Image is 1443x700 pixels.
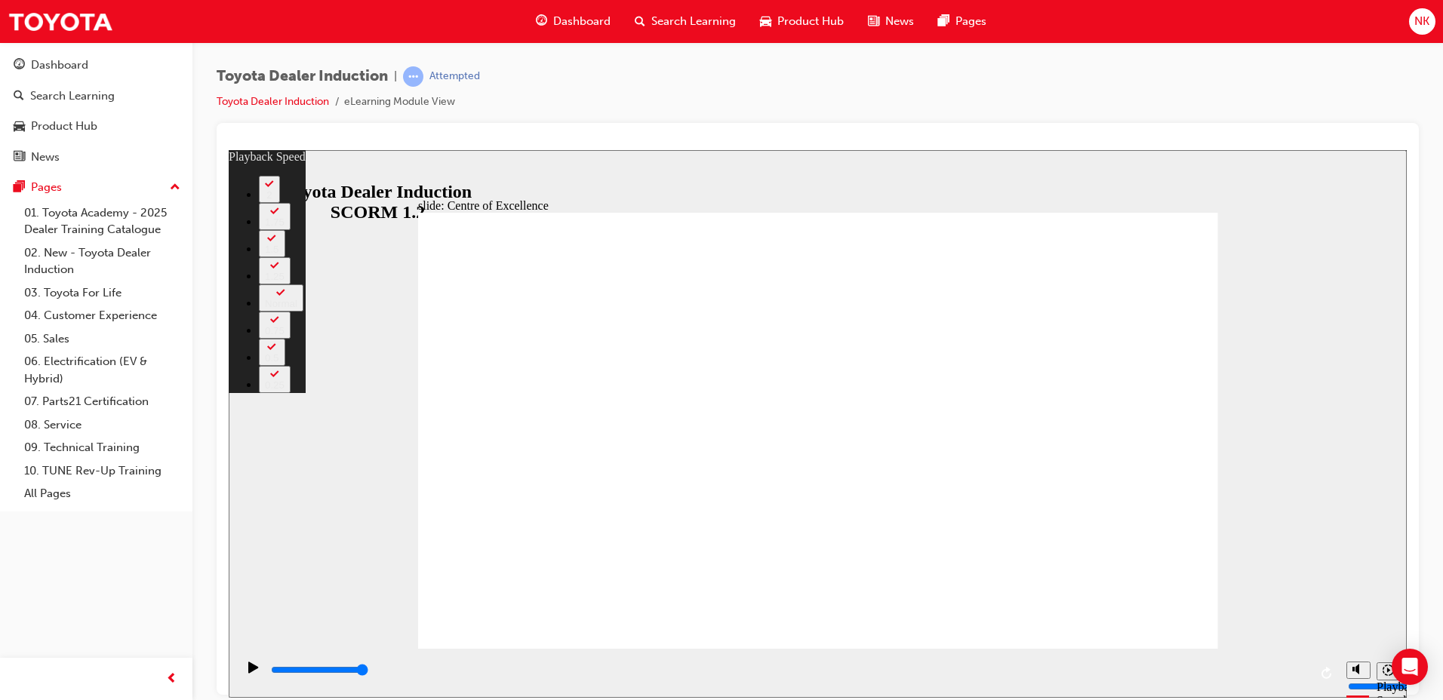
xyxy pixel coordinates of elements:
a: All Pages [18,482,186,505]
span: search-icon [14,90,24,103]
a: 01. Toyota Academy - 2025 Dealer Training Catalogue [18,201,186,241]
div: Dashboard [31,57,88,74]
div: Pages [31,179,62,196]
span: Product Hub [777,13,844,30]
a: guage-iconDashboard [524,6,623,37]
a: Search Learning [6,82,186,110]
a: 06. Electrification (EV & Hybrid) [18,350,186,390]
a: news-iconNews [856,6,926,37]
span: pages-icon [14,181,25,195]
a: Product Hub [6,112,186,140]
a: 09. Technical Training [18,436,186,459]
span: car-icon [760,12,771,31]
span: Search Learning [651,13,736,30]
span: Pages [955,13,986,30]
span: guage-icon [536,12,547,31]
span: prev-icon [166,670,177,689]
div: News [31,149,60,166]
a: car-iconProduct Hub [748,6,856,37]
a: 02. New - Toyota Dealer Induction [18,241,186,281]
span: Toyota Dealer Induction [217,68,388,85]
a: 03. Toyota For Life [18,281,186,305]
span: news-icon [868,12,879,31]
a: Toyota Dealer Induction [217,95,329,108]
span: Dashboard [553,13,611,30]
div: Product Hub [31,118,97,135]
input: volume [1119,530,1217,542]
button: Mute (Ctrl+Alt+M) [1118,511,1142,529]
a: search-iconSearch Learning [623,6,748,37]
div: playback controls [8,499,1110,548]
span: car-icon [14,120,25,134]
span: pages-icon [938,12,949,31]
button: Pages [6,173,186,201]
div: Attempted [429,69,480,84]
a: 04. Customer Experience [18,304,186,327]
li: eLearning Module View [344,94,455,111]
span: | [394,68,397,85]
div: 2 [36,39,45,51]
button: NK [1409,8,1435,35]
span: up-icon [170,178,180,198]
span: search-icon [635,12,645,31]
a: News [6,143,186,171]
a: 07. Parts21 Certification [18,390,186,413]
button: Playback speed [1148,512,1171,530]
span: learningRecordVerb_ATTEMPT-icon [403,66,423,87]
div: Playback Speed [1148,530,1171,557]
div: Search Learning [30,87,115,105]
span: guage-icon [14,59,25,72]
button: 2 [30,26,51,53]
a: 05. Sales [18,327,186,351]
button: Play (Ctrl+Alt+P) [8,511,33,536]
div: misc controls [1110,499,1171,548]
button: Replay (Ctrl+Alt+R) [1088,512,1110,535]
span: News [885,13,914,30]
img: Trak [8,5,113,38]
a: 10. TUNE Rev-Up Training [18,459,186,483]
span: news-icon [14,151,25,164]
a: 08. Service [18,413,186,437]
input: slide progress [42,514,140,526]
div: Open Intercom Messenger [1392,649,1428,685]
a: pages-iconPages [926,6,998,37]
span: NK [1414,13,1429,30]
button: DashboardSearch LearningProduct HubNews [6,48,186,173]
a: Dashboard [6,51,186,79]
